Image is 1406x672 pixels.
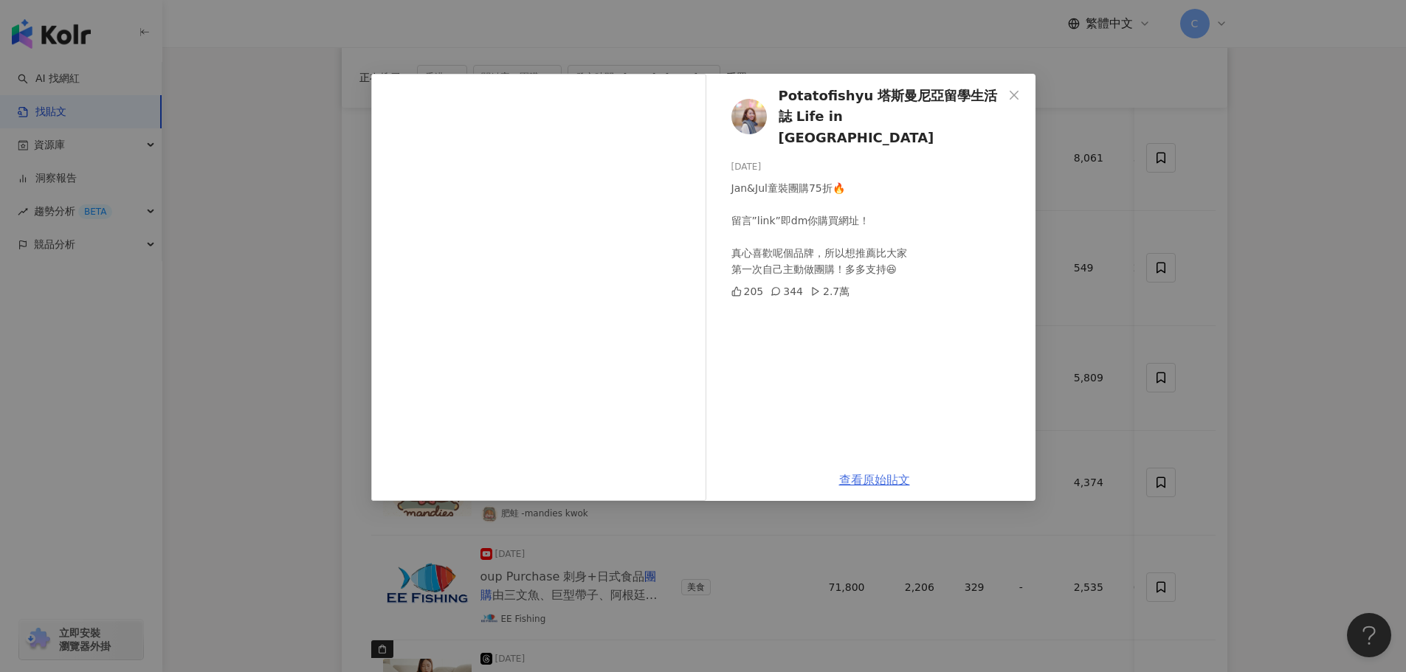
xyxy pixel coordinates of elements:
[771,283,803,299] div: 344
[731,180,1024,277] div: Jan&Jul童裝團購75折🔥 留言”link”即dm你購買網址！ 真心喜歡呢個品牌，所以想推薦比大家 第一次自己主動做團購！多多支持😆
[810,283,850,299] div: 2.7萬
[999,80,1029,110] button: Close
[731,99,767,134] img: KOL Avatar
[731,160,1024,174] div: [DATE]
[779,86,1003,148] span: Potatofishyu 塔斯曼尼亞留學生活誌 Life in [GEOGRAPHIC_DATA]
[731,283,764,299] div: 205
[731,86,1003,148] a: KOL AvatarPotatofishyu 塔斯曼尼亞留學生活誌 Life in [GEOGRAPHIC_DATA]
[839,473,910,487] a: 查看原始貼文
[1008,89,1020,101] span: close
